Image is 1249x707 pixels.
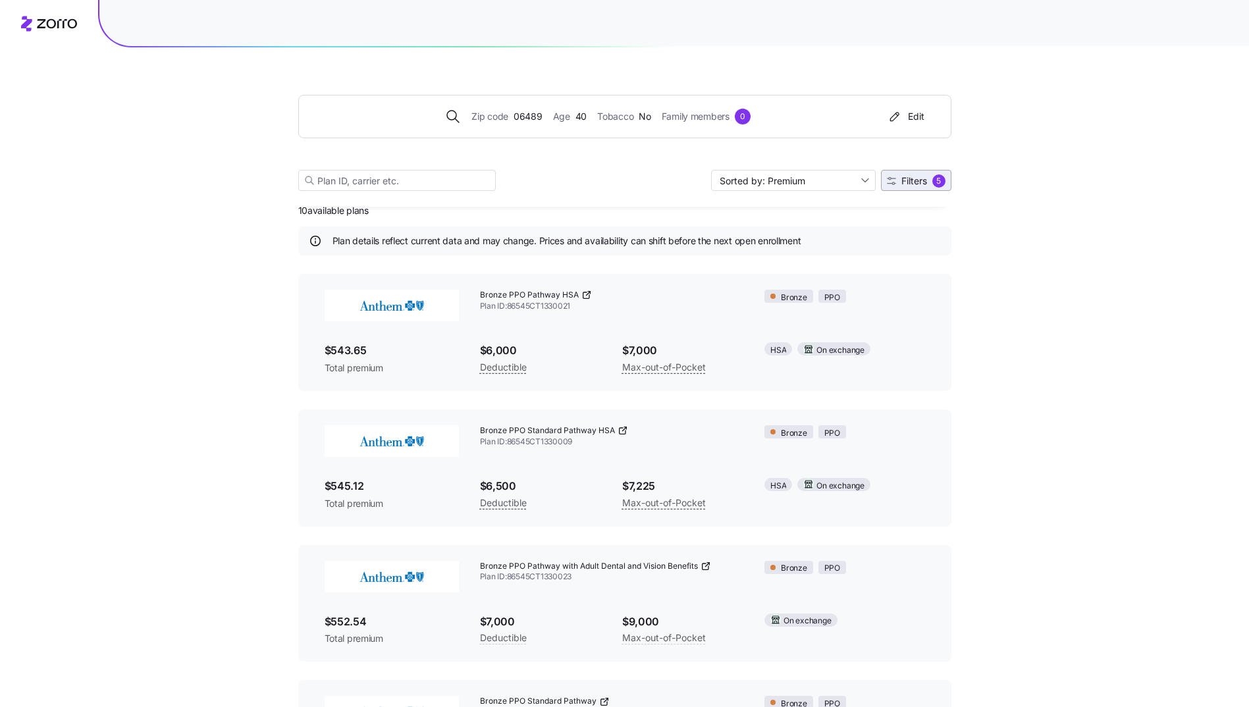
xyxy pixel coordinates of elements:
span: $7,225 [622,478,743,494]
div: 0 [735,109,751,124]
span: HSA [770,480,786,492]
span: Plan ID: 86545CT1330009 [480,436,744,448]
span: Max-out-of-Pocket [622,630,706,646]
span: $545.12 [325,478,459,494]
img: Anthem [325,561,459,592]
span: HSA [770,344,786,357]
span: On exchange [816,344,864,357]
span: Zip code [471,109,508,124]
div: Edit [887,110,924,123]
span: Max-out-of-Pocket [622,359,706,375]
span: $7,000 [480,614,601,630]
span: Bronze [781,562,807,575]
span: No [639,109,651,124]
div: 5 [932,174,945,188]
span: PPO [824,562,840,575]
img: Anthem [325,425,459,457]
button: Edit [882,106,930,127]
span: $543.65 [325,342,459,359]
span: Age [553,109,570,124]
span: 40 [575,109,587,124]
span: Family members [662,109,730,124]
span: On exchange [784,615,831,627]
span: $552.54 [325,614,459,630]
span: Filters [901,176,927,186]
span: $9,000 [622,614,743,630]
span: $6,000 [480,342,601,359]
span: Bronze [781,292,807,304]
input: Plan ID, carrier etc. [298,170,496,191]
span: Deductible [480,495,527,511]
span: PPO [824,427,840,440]
span: Deductible [480,630,527,646]
span: Total premium [325,361,459,375]
span: Plan ID: 86545CT1330023 [480,571,744,583]
span: Bronze PPO Standard Pathway HSA [480,425,615,436]
input: Sort by [711,170,876,191]
img: Anthem [325,290,459,321]
span: 10 available plans [298,204,369,217]
span: Bronze PPO Pathway with Adult Dental and Vision Benefits [480,561,698,572]
span: Plan ID: 86545CT1330021 [480,301,744,312]
span: Max-out-of-Pocket [622,495,706,511]
span: PPO [824,292,840,304]
span: $7,000 [622,342,743,359]
span: Plan details reflect current data and may change. Prices and availability can shift before the ne... [332,234,801,248]
span: Bronze PPO Standard Pathway [480,696,597,707]
span: Total premium [325,632,459,645]
span: On exchange [816,480,864,492]
span: Total premium [325,497,459,510]
span: Deductible [480,359,527,375]
button: Filters5 [881,170,951,191]
span: 06489 [514,109,543,124]
span: Bronze PPO Pathway HSA [480,290,579,301]
span: $6,500 [480,478,601,494]
span: Tobacco [597,109,633,124]
span: Bronze [781,427,807,440]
